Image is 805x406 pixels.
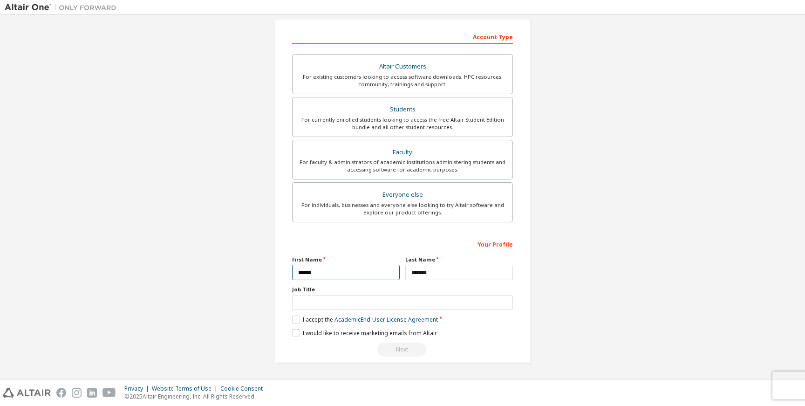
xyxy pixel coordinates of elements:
div: Cookie Consent [220,385,268,392]
img: Altair One [5,3,121,12]
div: For faculty & administrators of academic institutions administering students and accessing softwa... [298,158,507,173]
img: instagram.svg [72,388,82,398]
div: Students [298,103,507,116]
img: linkedin.svg [87,388,97,398]
img: youtube.svg [102,388,116,398]
label: Last Name [405,256,513,263]
img: facebook.svg [56,388,66,398]
div: Account Type [292,29,513,44]
div: Altair Customers [298,60,507,73]
div: Privacy [124,385,152,392]
label: First Name [292,256,400,263]
div: Everyone else [298,188,507,201]
div: Faculty [298,146,507,159]
div: For individuals, businesses and everyone else looking to try Altair software and explore our prod... [298,201,507,216]
label: Job Title [292,286,513,293]
div: For currently enrolled students looking to access the free Altair Student Edition bundle and all ... [298,116,507,131]
label: I would like to receive marketing emails from Altair [292,329,437,337]
a: Academic End-User License Agreement [334,316,438,323]
div: Your Profile [292,236,513,251]
div: Read and acccept EULA to continue [292,343,513,357]
div: Website Terms of Use [152,385,220,392]
p: © 2025 Altair Engineering, Inc. All Rights Reserved. [124,392,268,400]
label: I accept the [292,316,438,323]
div: For existing customers looking to access software downloads, HPC resources, community, trainings ... [298,73,507,88]
img: altair_logo.svg [3,388,51,398]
